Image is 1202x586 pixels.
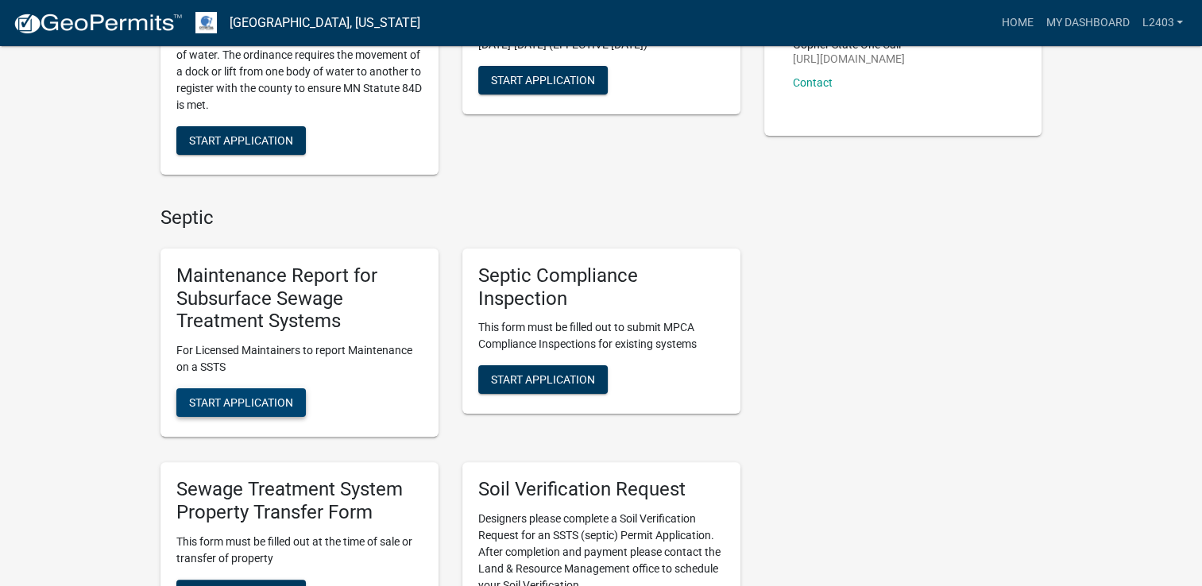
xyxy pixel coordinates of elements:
[176,342,423,376] p: For Licensed Maintainers to report Maintenance on a SSTS
[1135,8,1189,38] a: L2403
[478,478,725,501] h5: Soil Verification Request
[160,206,740,229] h4: Septic
[176,126,306,155] button: Start Application
[995,8,1039,38] a: Home
[176,264,423,333] h5: Maintenance Report for Subsurface Sewage Treatment Systems
[176,388,306,417] button: Start Application
[491,373,595,386] span: Start Application
[189,134,293,147] span: Start Application
[478,264,725,310] h5: Septic Compliance Inspection
[491,73,595,86] span: Start Application
[176,534,423,567] p: This form must be filled out at the time of sale or transfer of property
[793,76,833,89] a: Contact
[230,10,420,37] a: [GEOGRAPHIC_DATA], [US_STATE]
[478,319,725,353] p: This form must be filled out to submit MPCA Compliance Inspections for existing systems
[793,39,905,50] p: Gopher State One Call
[195,12,217,33] img: Otter Tail County, Minnesota
[189,396,293,409] span: Start Application
[478,66,608,94] button: Start Application
[176,478,423,524] h5: Sewage Treatment System Property Transfer Form
[1039,8,1135,38] a: My Dashboard
[478,365,608,394] button: Start Application
[793,53,905,64] p: [URL][DOMAIN_NAME]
